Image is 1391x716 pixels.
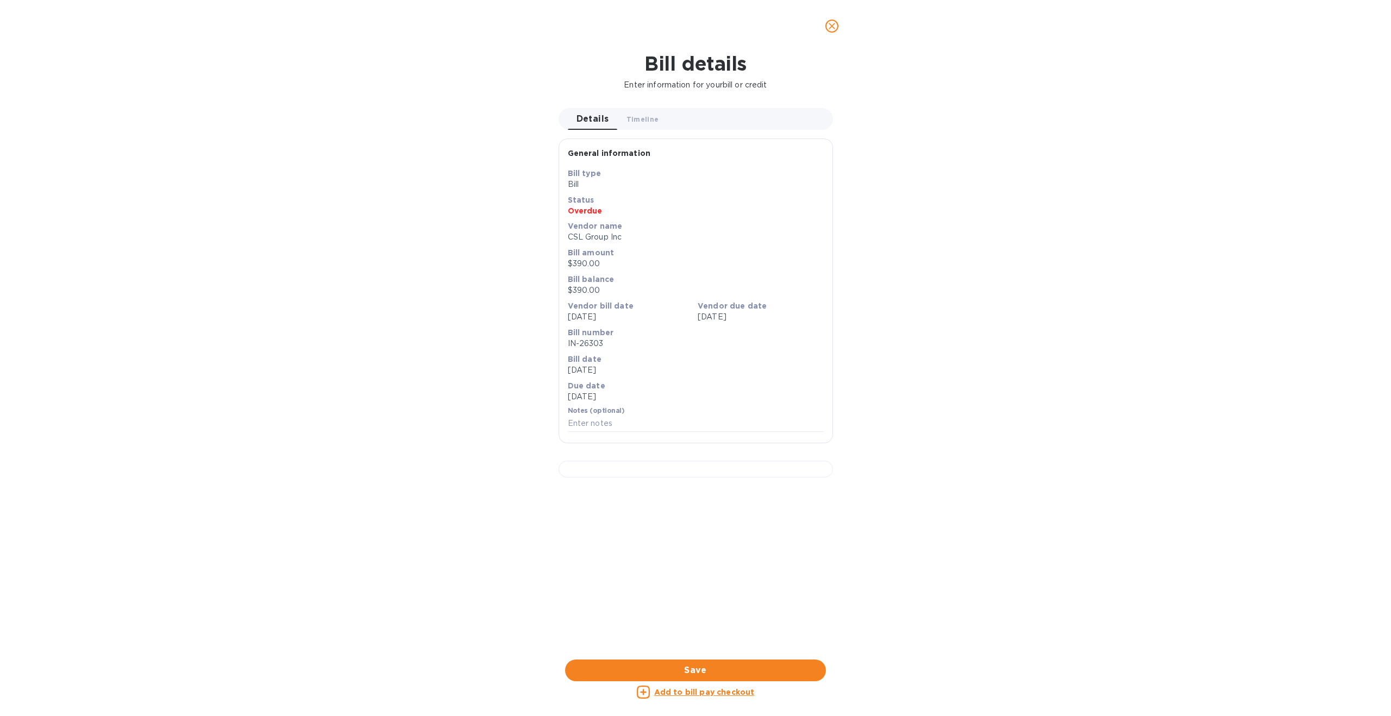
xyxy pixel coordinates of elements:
[568,311,694,323] p: [DATE]
[568,328,614,337] b: Bill number
[568,222,623,230] b: Vendor name
[568,338,824,349] p: IN-26303
[568,391,824,403] p: [DATE]
[626,114,659,125] span: Timeline
[565,660,826,681] button: Save
[568,408,625,414] label: Notes (optional)
[568,285,824,296] p: $390.00
[574,664,817,677] span: Save
[568,149,651,158] b: General information
[568,205,824,216] p: Overdue
[568,302,634,310] b: Vendor bill date
[568,275,615,284] b: Bill balance
[9,52,1382,75] h1: Bill details
[9,79,1382,91] p: Enter information for your bill or credit
[577,111,609,127] span: Details
[568,169,601,178] b: Bill type
[698,302,767,310] b: Vendor due date
[568,196,594,204] b: Status
[568,179,824,190] p: Bill
[568,416,824,432] input: Enter notes
[819,13,845,39] button: close
[568,355,601,363] b: Bill date
[568,381,605,390] b: Due date
[698,311,824,323] p: [DATE]
[568,231,824,243] p: CSL Group Inc
[568,365,824,376] p: [DATE]
[568,248,615,257] b: Bill amount
[568,258,824,269] p: $390.00
[654,688,755,696] u: Add to bill pay checkout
